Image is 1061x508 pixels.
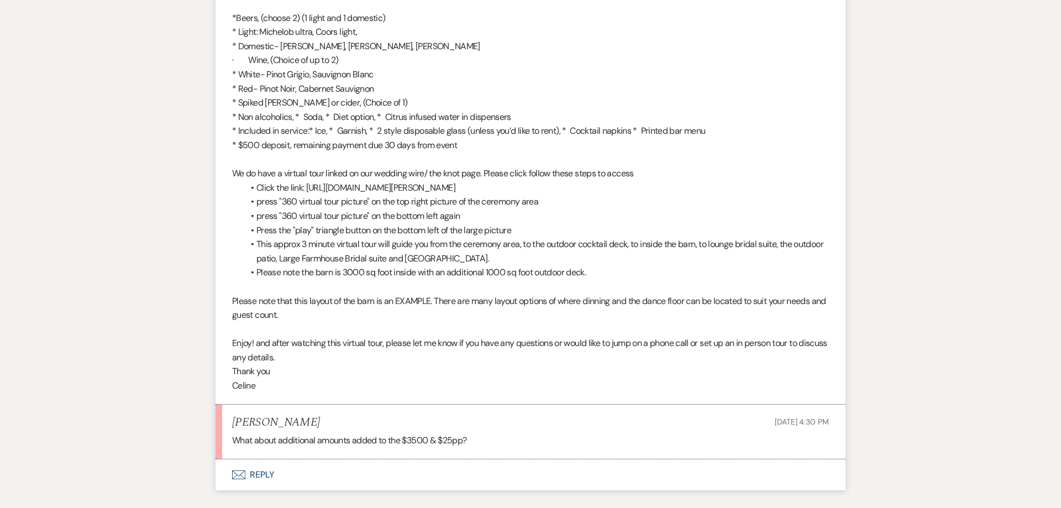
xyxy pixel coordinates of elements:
[232,124,829,138] p: * Included in service:* Ice, * Garnish, * 2 style disposable glass (unless you’d like to rent), *...
[232,82,829,96] p: * Red- Pinot Noir, Cabernet Sauvignon
[232,39,829,54] p: * Domestic- [PERSON_NAME], [PERSON_NAME], [PERSON_NAME]
[232,11,829,25] p: *Beers, (choose 2) (1 light and 1 domestic)
[243,209,829,223] li: press "360 virtual tour picture" on the bottom left again
[232,138,829,153] p: * $500 deposit, remaining payment due 30 days from event
[232,110,829,124] p: * Non alcoholics, * Soda, * Diet option, * Citrus infused water in dispensers
[232,336,829,364] p: Enjoy! and after watching this virtual tour, please let me know if you have any questions or woul...
[243,265,829,280] li: Please note the barn is 3000 sq foot inside with an additional 1000 sq foot outdoor deck.
[232,53,829,67] p: · Wine, (Choice of up to 2)
[232,364,829,379] p: Thank you
[232,379,829,393] p: Celine
[232,96,829,110] p: * Spiked [PERSON_NAME] or cider, (Choice of 1)
[232,294,829,322] p: Please note that this layout of the barn is an EXAMPLE. There are many layout options of where di...
[216,459,845,490] button: Reply
[243,237,829,265] li: This approx 3 minute virtual tour will guide you from the ceremony area, to the outdoor cocktail ...
[243,195,829,209] li: press "360 virtual tour picture" on the top right picture of the ceremony area
[243,181,829,195] li: Click the link: [URL][DOMAIN_NAME][PERSON_NAME]
[232,67,829,82] p: * White- Pinot Grigio, Sauvignon Blanc
[775,417,829,427] span: [DATE] 4:30 PM
[243,223,829,238] li: Press the "play" triangle button on the bottom left of the large picture
[232,166,829,181] p: We do have a virtual tour linked on our wedding wire/ the knot page. Please click follow these st...
[232,25,829,39] p: * Light: Michelob ultra, Coors light,
[232,416,320,430] h5: [PERSON_NAME]
[232,433,829,448] div: What about additional amounts added to the $3500 & $25pp?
